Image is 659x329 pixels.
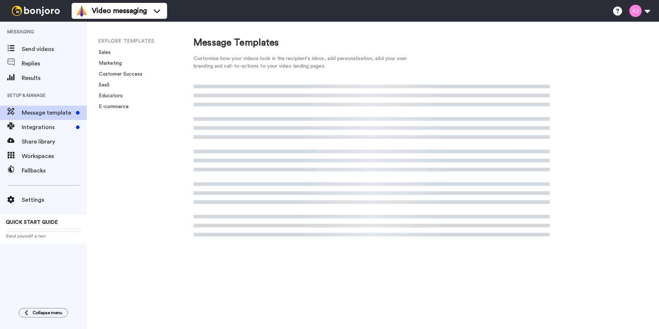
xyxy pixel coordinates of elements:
[6,233,81,239] span: Send yourself a test
[22,108,73,117] span: Message template
[22,59,87,68] span: Replies
[22,166,87,175] span: Fallbacks
[94,82,110,87] a: SaaS
[94,50,111,55] a: Sales
[194,55,418,70] div: Customise how your videos look in the recipient's inbox, add personalisation, add your own brandi...
[194,36,550,50] div: Message Templates
[33,310,62,316] span: Collapse menu
[94,72,143,77] a: Customer Success
[76,5,88,17] img: vm-color.svg
[19,308,68,317] button: Collapse menu
[94,61,122,66] a: Marketing
[94,93,123,98] a: Educators
[6,220,58,225] span: QUICK START GUIDE
[22,74,87,82] span: Results
[22,196,87,204] span: Settings
[22,123,73,132] span: Integrations
[22,137,87,146] span: Share library
[92,6,147,16] span: Video messaging
[98,38,196,45] li: EXPLORE TEMPLATES
[9,6,63,16] img: bj-logo-header-white.svg
[22,45,87,54] span: Send videos
[22,152,87,161] span: Workspaces
[94,104,129,109] a: E-commerce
